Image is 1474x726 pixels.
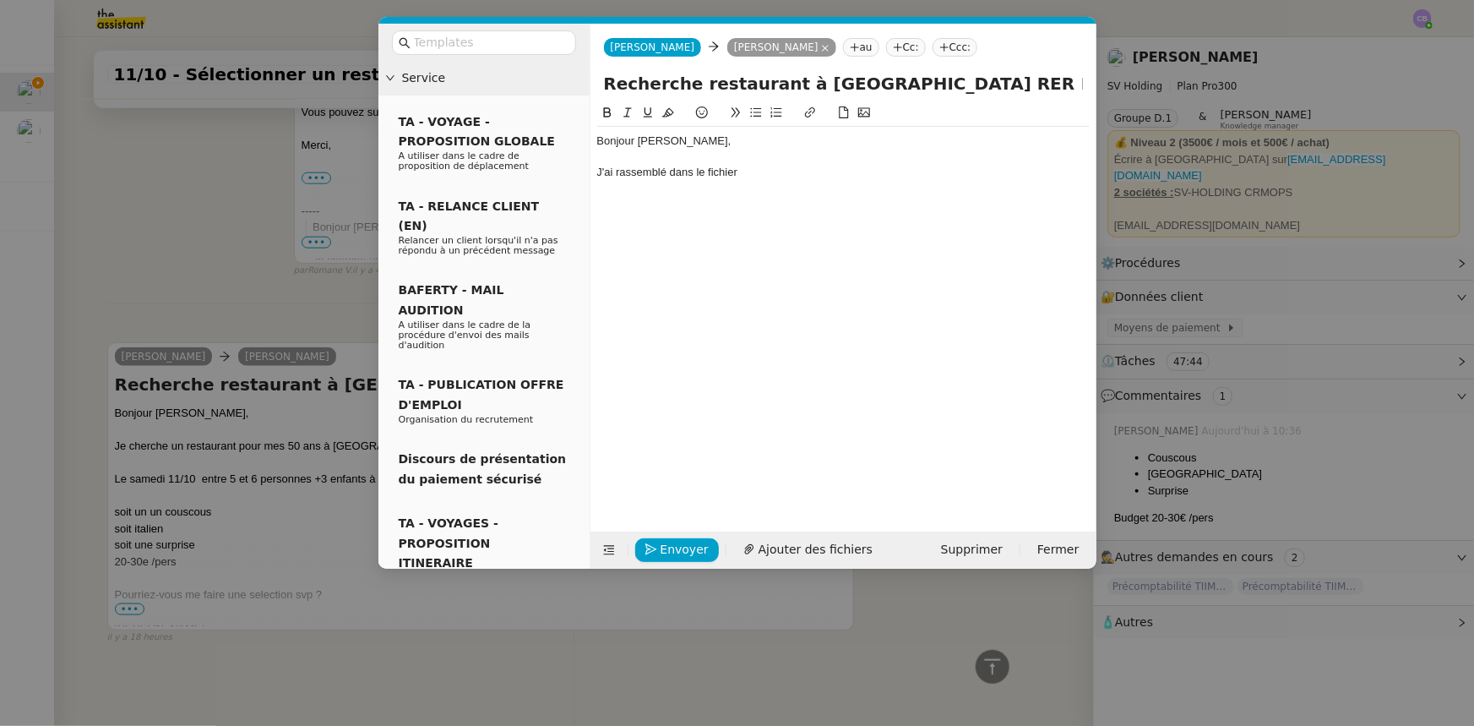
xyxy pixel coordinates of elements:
input: Subject [604,71,1083,96]
nz-tag: [PERSON_NAME] [727,38,836,57]
span: TA - RELANCE CLIENT (EN) [399,199,540,232]
span: TA - VOYAGE - PROPOSITION GLOBALE [399,115,555,148]
span: [PERSON_NAME] [611,41,695,53]
span: TA - PUBLICATION OFFRE D'EMPLOI [399,378,564,411]
span: Ajouter des fichiers [759,540,873,560]
span: A utiliser dans le cadre de proposition de déplacement [399,150,529,172]
div: Bonjour [PERSON_NAME], [597,134,1090,149]
span: Supprimer [941,540,1003,560]
button: Envoyer [635,538,719,562]
span: A utiliser dans le cadre de la procédure d'envoi des mails d'audition [399,319,531,351]
div: Service [378,62,590,95]
nz-tag: Ccc: [933,38,978,57]
button: Ajouter des fichiers [733,538,883,562]
span: Organisation du recrutement [399,414,534,425]
span: Service [402,68,583,88]
span: Fermer [1037,540,1079,560]
span: BAFERTY - MAIL AUDITION [399,283,504,316]
span: TA - VOYAGES - PROPOSITION ITINERAIRE [399,516,498,570]
button: Supprimer [931,538,1013,562]
button: Fermer [1027,538,1089,562]
span: Envoyer [661,540,709,560]
div: J'ai rassemblé dans le fichier [597,165,1090,180]
span: Discours de présentation du paiement sécurisé [399,452,567,485]
input: Templates [414,33,566,52]
span: Relancer un client lorsqu'il n'a pas répondu à un précédent message [399,235,558,256]
nz-tag: Cc: [886,38,926,57]
nz-tag: au [843,38,879,57]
